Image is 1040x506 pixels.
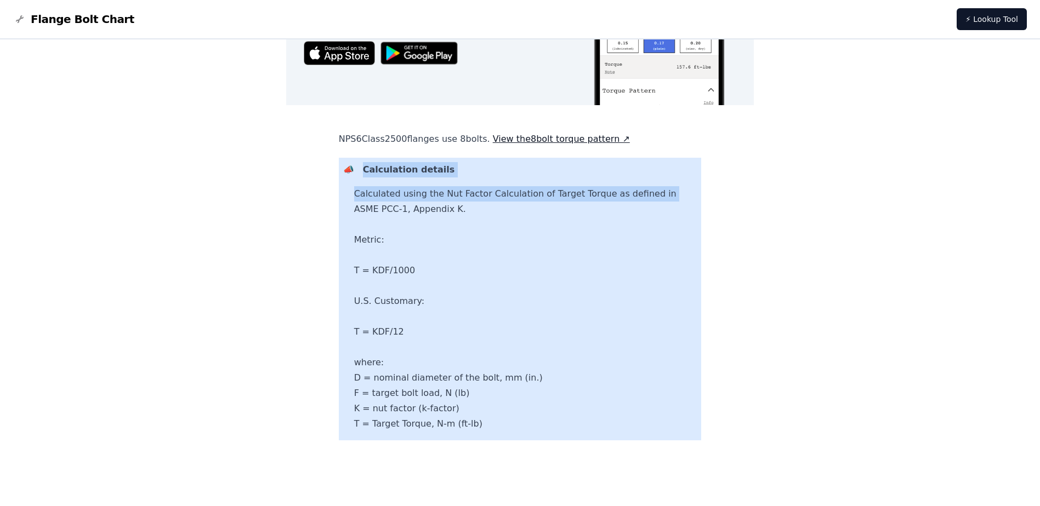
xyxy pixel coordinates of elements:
img: Get it on Google Play [375,36,464,71]
a: ⚡ Lookup Tool [957,8,1027,30]
b: Calculation details [363,164,455,175]
img: App Store badge for the Flange Bolt Chart app [304,41,375,65]
p: Calculated using the Nut Factor Calculation of Target Torque as defined in ASME PCC-1, Appendix K... [354,186,697,432]
a: Flange Bolt Chart LogoFlange Bolt Chart [13,12,134,27]
p: 📣 [343,162,354,432]
span: Flange Bolt Chart [31,12,134,27]
a: View the8bolt torque pattern ↗ [493,134,630,144]
img: Flange Bolt Chart Logo [13,13,26,26]
p: NPS 6 Class 2500 flanges use 8 bolts. [339,131,702,147]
